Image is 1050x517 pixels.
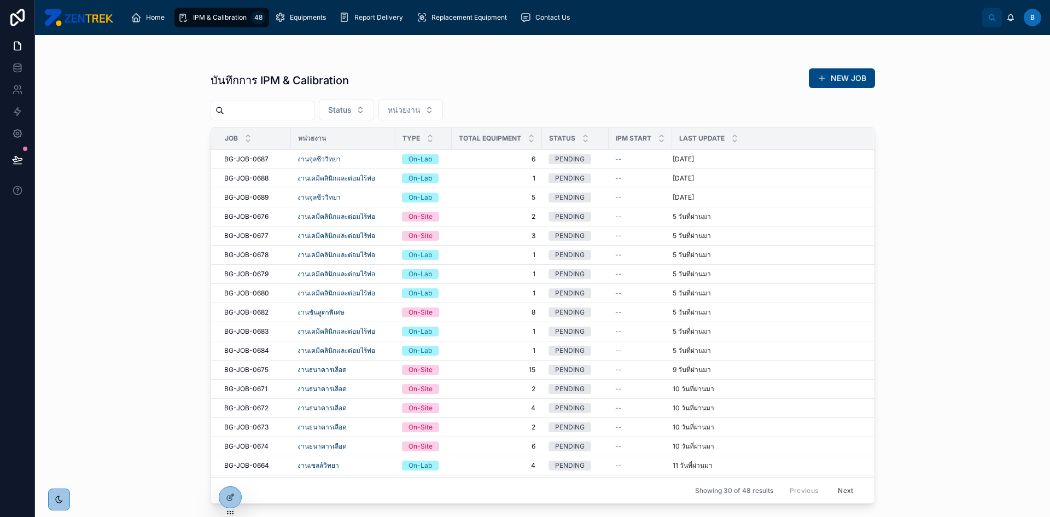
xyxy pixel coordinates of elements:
div: PENDING [555,288,585,298]
a: [DATE] [673,174,860,183]
a: On-Lab [402,269,445,279]
span: 6 [458,155,535,164]
p: 5 วันที่ผ่านมา [673,251,711,259]
button: Next [830,482,861,499]
div: PENDING [555,154,585,164]
div: On-Site [409,403,433,413]
span: BG-JOB-0680 [224,289,269,298]
a: PENDING [549,422,602,432]
span: BG-JOB-0672 [224,404,269,413]
a: 5 วันที่ผ่านมา [673,251,860,259]
div: PENDING [555,173,585,183]
span: Status [328,104,352,115]
a: งานธนาคารเลือด [297,423,347,432]
div: PENDING [555,212,585,222]
a: -- [615,174,666,183]
a: งานเคมีคลินิกและต่อมไร้ท่อ [297,212,375,221]
a: On-Site [402,212,445,222]
a: On-Lab [402,250,445,260]
a: -- [615,155,666,164]
span: งานเคมีคลินิกและต่อมไร้ท่อ [297,270,375,278]
div: On-Lab [409,346,432,356]
a: PENDING [549,384,602,394]
p: [DATE] [673,155,694,164]
p: [DATE] [673,174,694,183]
a: BG-JOB-0664 [224,461,284,470]
span: BG-JOB-0676 [224,212,269,221]
span: -- [615,193,622,202]
span: 1 [458,327,535,336]
a: 3 [458,231,535,240]
div: PENDING [555,269,585,279]
span: 1 [458,251,535,259]
a: BG-JOB-0673 [224,423,284,432]
p: [DATE] [673,193,694,202]
span: Home [146,13,165,22]
a: 2 [458,423,535,432]
a: PENDING [549,250,602,260]
a: 5 วันที่ผ่านมา [673,289,860,298]
span: BG-JOB-0684 [224,346,269,355]
a: On-Site [402,231,445,241]
div: scrollable content [122,5,982,30]
span: งานเคมีคลินิกและต่อมไร้ท่อ [297,327,375,336]
a: On-Lab [402,193,445,202]
a: BG-JOB-0680 [224,289,284,298]
div: PENDING [555,422,585,432]
span: Replacement Equipment [431,13,507,22]
a: PENDING [549,461,602,470]
div: On-Site [409,384,433,394]
span: BG-JOB-0683 [224,327,269,336]
span: -- [615,461,622,470]
a: งานเคมีคลินิกและต่อมไร้ท่อ [297,251,389,259]
a: On-Lab [402,288,445,298]
a: On-Site [402,365,445,375]
a: 15 [458,365,535,374]
div: PENDING [555,346,585,356]
a: BG-JOB-0679 [224,270,284,278]
div: On-Site [409,365,433,375]
a: 5 วันที่ผ่านมา [673,270,860,278]
a: On-Site [402,422,445,432]
span: BG-JOB-0689 [224,193,269,202]
p: 5 วันที่ผ่านมา [673,270,711,278]
a: BG-JOB-0677 [224,231,284,240]
p: 5 วันที่ผ่านมา [673,212,711,221]
a: PENDING [549,327,602,336]
a: On-Site [402,403,445,413]
a: On-Site [402,384,445,394]
a: งานชันสูตรพิเศษ [297,308,389,317]
span: งานเคมีคลินิกและต่อมไร้ท่อ [297,251,375,259]
div: On-Lab [409,154,432,164]
a: -- [615,346,666,355]
div: On-Lab [409,250,432,260]
a: On-Lab [402,173,445,183]
a: งานธนาคารเลือด [297,404,389,413]
a: -- [615,404,666,413]
span: Last Update [679,134,725,143]
a: งานเคมีคลินิกและต่อมไร้ท่อ [297,289,375,298]
span: BG-JOB-0687 [224,155,269,164]
p: 5 วันที่ผ่านมา [673,289,711,298]
a: -- [615,212,666,221]
h1: บันทึกการ IPM & Calibration [211,73,349,88]
a: งานเคมีคลินิกและต่อมไร้ท่อ [297,270,389,278]
a: งานเซลล์วิทยา [297,461,339,470]
p: 5 วันที่ผ่านมา [673,308,711,317]
a: งานจุลชีววิทยา [297,193,341,202]
a: BG-JOB-0689 [224,193,284,202]
a: BG-JOB-0684 [224,346,284,355]
a: 4 [458,461,535,470]
div: On-Lab [409,193,432,202]
span: BG-JOB-0674 [224,442,269,451]
span: งานธนาคารเลือด [297,365,347,374]
span: 1 [458,174,535,183]
a: NEW JOB [809,68,875,88]
a: งานจุลชีววิทยา [297,193,389,202]
p: 11 วันที่ผ่านมา [673,461,713,470]
div: PENDING [555,384,585,394]
a: PENDING [549,269,602,279]
span: Total Equipment [459,134,521,143]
